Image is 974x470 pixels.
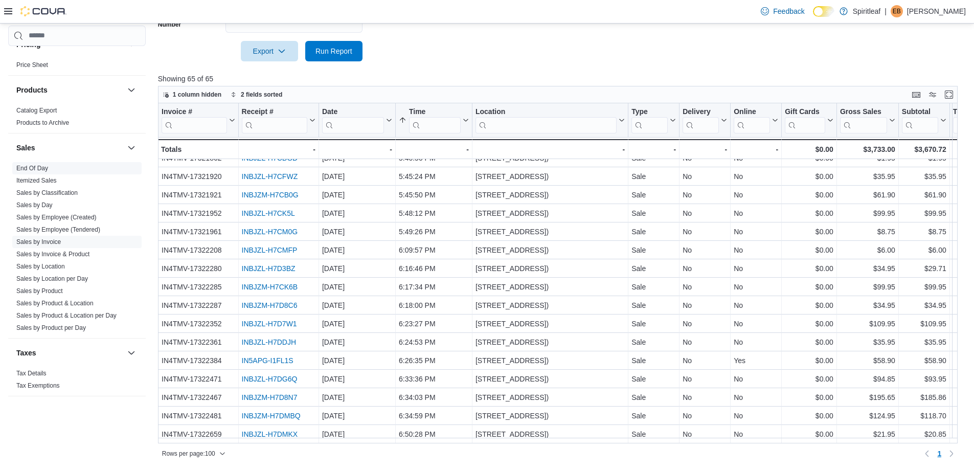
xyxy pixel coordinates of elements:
[631,107,668,133] div: Type
[734,281,778,293] div: No
[840,244,895,256] div: $6.00
[734,391,778,404] div: No
[16,189,78,196] a: Sales by Classification
[734,318,778,330] div: No
[840,207,895,219] div: $99.95
[16,250,89,258] span: Sales by Invoice & Product
[683,152,727,164] div: No
[16,119,69,127] span: Products to Archive
[162,391,235,404] div: IN4TMV-17322467
[162,107,227,133] div: Invoice #
[840,143,895,155] div: $3,733.00
[399,318,469,330] div: 6:23:27 PM
[162,107,235,133] button: Invoice #
[683,373,727,385] div: No
[162,226,235,238] div: IN4TMV-17321961
[409,107,461,133] div: Time
[785,428,833,440] div: $0.00
[840,107,895,133] button: Gross Sales
[734,207,778,219] div: No
[162,152,235,164] div: IN4TMV-17321862
[8,104,146,133] div: Products
[16,177,57,184] a: Itemized Sales
[162,336,235,348] div: IN4TMV-17322361
[785,107,825,133] div: Gift Card Sales
[683,244,727,256] div: No
[631,189,676,201] div: Sale
[16,275,88,283] span: Sales by Location per Day
[785,391,833,404] div: $0.00
[322,281,392,293] div: [DATE]
[322,189,392,201] div: [DATE]
[125,142,138,154] button: Sales
[902,244,946,256] div: $6.00
[902,318,946,330] div: $109.95
[241,430,298,438] a: INBJZL-H7DMKX
[475,354,625,367] div: [STREET_ADDRESS])
[937,449,941,459] span: 1
[734,189,778,201] div: No
[840,373,895,385] div: $94.85
[475,281,625,293] div: [STREET_ADDRESS])
[322,152,392,164] div: [DATE]
[162,281,235,293] div: IN4TMV-17322285
[16,263,65,270] a: Sales by Location
[16,348,36,358] h3: Taxes
[734,107,778,133] button: Online
[902,354,946,367] div: $58.90
[902,373,946,385] div: $93.95
[399,244,469,256] div: 6:09:57 PM
[475,152,625,164] div: [STREET_ADDRESS])
[785,318,833,330] div: $0.00
[475,262,625,275] div: [STREET_ADDRESS])
[399,226,469,238] div: 5:49:26 PM
[631,318,676,330] div: Sale
[16,226,100,234] span: Sales by Employee (Tendered)
[734,262,778,275] div: No
[16,238,61,245] a: Sales by Invoice
[399,152,469,164] div: 5:40:50 PM
[785,410,833,422] div: $0.00
[785,299,833,311] div: $0.00
[173,91,221,99] span: 1 column hidden
[840,107,887,117] div: Gross Sales
[241,209,295,217] a: INBJZL-H7CK5L
[16,300,94,307] a: Sales by Product & Location
[162,354,235,367] div: IN4TMV-17322384
[683,189,727,201] div: No
[158,447,230,460] button: Rows per page:100
[683,170,727,183] div: No
[16,107,57,114] a: Catalog Export
[840,281,895,293] div: $99.95
[16,119,69,126] a: Products to Archive
[902,226,946,238] div: $8.75
[322,207,392,219] div: [DATE]
[631,152,676,164] div: Sale
[921,445,958,462] nav: Pagination for preceding grid
[241,356,293,365] a: IN5APG-I1FL1S
[162,244,235,256] div: IN4TMV-17322208
[813,6,834,17] input: Dark Mode
[631,143,676,155] div: -
[16,106,57,115] span: Catalog Export
[683,391,727,404] div: No
[840,152,895,164] div: $1.95
[241,143,315,155] div: -
[683,410,727,422] div: No
[943,88,955,101] button: Enter fullscreen
[16,165,48,172] a: End Of Day
[631,299,676,311] div: Sale
[241,301,297,309] a: INBJZM-H7D8C6
[475,373,625,385] div: [STREET_ADDRESS])
[902,143,946,155] div: $3,670.72
[241,191,298,199] a: INBJZM-H7CB0G
[16,262,65,271] span: Sales by Location
[475,336,625,348] div: [STREET_ADDRESS])
[241,412,300,420] a: INBJZM-H7DMBQ
[315,46,352,56] span: Run Report
[902,170,946,183] div: $35.95
[631,410,676,422] div: Sale
[734,143,778,155] div: -
[16,287,63,295] a: Sales by Product
[893,5,901,17] span: EB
